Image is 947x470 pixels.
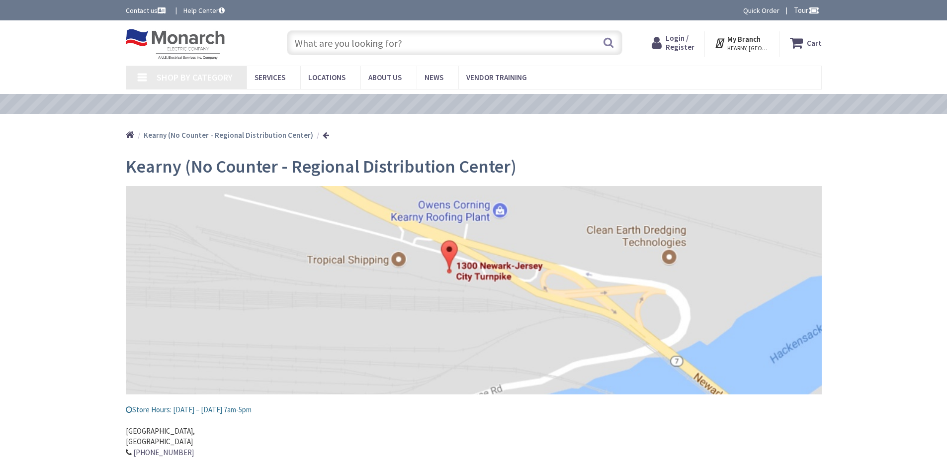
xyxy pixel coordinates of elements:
span: Locations [308,73,345,82]
strong: My Branch [727,34,761,44]
img: Monarch Electric Company [126,29,225,60]
span: News [425,73,443,82]
a: [PHONE_NUMBER] [133,447,194,458]
span: About Us [368,73,402,82]
a: Help Center [183,5,225,15]
span: Store Hours: [DATE] – [DATE] 7am-5pm [126,405,252,414]
span: Services [255,73,285,82]
a: Contact us [126,5,168,15]
strong: Cart [807,34,822,52]
img: kearny_slider.jpg [126,186,822,394]
a: VIEW OUR VIDEO TRAINING LIBRARY [387,99,560,110]
span: Login / Register [666,33,694,52]
strong: Kearny (No Counter - Regional Distribution Center) [144,130,313,140]
a: Quick Order [743,5,779,15]
span: Kearny (No Counter - Regional Distribution Center) [126,155,517,178]
a: Cart [790,34,822,52]
span: Tour [794,5,819,15]
input: What are you looking for? [287,30,622,55]
div: My Branch KEARNY, [GEOGRAPHIC_DATA] [714,34,770,52]
address: [GEOGRAPHIC_DATA], [GEOGRAPHIC_DATA] [126,415,822,458]
span: Vendor Training [466,73,527,82]
span: KEARNY, [GEOGRAPHIC_DATA] [727,44,770,52]
span: Shop By Category [157,72,233,83]
a: Login / Register [652,34,694,52]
